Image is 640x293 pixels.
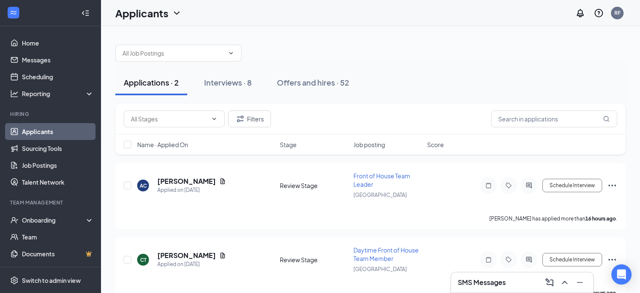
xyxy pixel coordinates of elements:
button: ChevronUp [558,276,571,289]
div: AC [140,182,147,189]
svg: MagnifyingGlass [603,116,610,122]
span: Score [427,140,444,149]
input: All Job Postings [122,48,224,58]
button: Filter Filters [228,110,271,127]
a: DocumentsCrown [22,245,94,262]
button: Minimize [573,276,587,289]
svg: ActiveChat [524,182,534,189]
div: Reporting [22,89,94,98]
svg: WorkstreamLogo [9,8,18,17]
button: Schedule Interview [542,253,602,266]
a: Messages [22,51,94,68]
span: Front of House Team Leader [353,172,410,188]
svg: Ellipses [607,255,617,265]
svg: Filter [235,114,245,124]
span: [GEOGRAPHIC_DATA] [353,266,407,272]
a: Job Postings [22,157,94,174]
svg: Minimize [575,277,585,288]
p: [PERSON_NAME] has applied more than . [489,215,617,222]
svg: Collapse [81,9,90,17]
a: Talent Network [22,174,94,191]
div: Review Stage [280,181,348,190]
h5: [PERSON_NAME] [157,177,216,186]
svg: Note [483,182,494,189]
svg: Analysis [10,89,19,98]
svg: ComposeMessage [544,277,555,288]
div: Review Stage [280,255,348,264]
div: Offers and hires · 52 [277,77,349,88]
h5: [PERSON_NAME] [157,251,216,260]
button: Schedule Interview [542,179,602,192]
span: [GEOGRAPHIC_DATA] [353,192,407,198]
span: Stage [280,140,297,149]
input: All Stages [131,114,207,124]
svg: ChevronDown [211,116,218,122]
svg: ChevronUp [560,277,570,288]
div: Interviews · 8 [204,77,252,88]
span: Daytime Front of House Team Member [353,246,419,262]
svg: QuestionInfo [594,8,604,18]
svg: UserCheck [10,216,19,224]
div: Open Intercom Messenger [611,264,632,285]
svg: Note [483,256,494,263]
div: RF [614,9,621,16]
button: ComposeMessage [543,276,556,289]
svg: Settings [10,276,19,285]
div: Switch to admin view [22,276,81,285]
div: Applied on [DATE] [157,260,226,269]
svg: ActiveChat [524,256,534,263]
svg: Document [219,178,226,185]
input: Search in applications [491,110,617,127]
h3: SMS Messages [458,278,506,287]
div: Team Management [10,199,92,206]
a: Home [22,35,94,51]
svg: Tag [504,182,514,189]
svg: Tag [504,256,514,263]
span: Name · Applied On [137,140,188,149]
span: Job posting [353,140,385,149]
a: SurveysCrown [22,262,94,279]
a: Sourcing Tools [22,140,94,157]
svg: ChevronDown [172,8,182,18]
div: Hiring [10,110,92,118]
svg: ChevronDown [228,50,234,56]
a: Scheduling [22,68,94,85]
a: Applicants [22,123,94,140]
h1: Applicants [115,6,168,20]
div: Onboarding [22,216,87,224]
svg: Notifications [575,8,585,18]
div: Applied on [DATE] [157,186,226,194]
svg: Document [219,252,226,259]
a: Team [22,228,94,245]
svg: Ellipses [607,180,617,191]
div: Applications · 2 [124,77,179,88]
div: CT [140,256,146,263]
b: 16 hours ago [585,215,616,222]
